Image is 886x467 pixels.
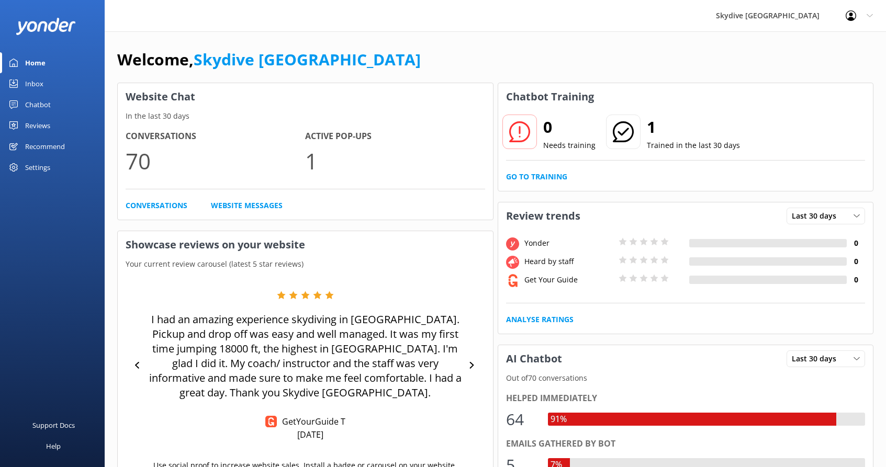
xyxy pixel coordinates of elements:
[277,416,345,427] p: GetYourGuide T
[126,130,305,143] h4: Conversations
[32,415,75,436] div: Support Docs
[847,274,865,286] h4: 0
[506,392,866,405] div: Helped immediately
[25,115,50,136] div: Reviews
[118,231,493,258] h3: Showcase reviews on your website
[118,110,493,122] p: In the last 30 days
[305,130,485,143] h4: Active Pop-ups
[792,210,843,222] span: Last 30 days
[506,407,537,432] div: 64
[647,140,740,151] p: Trained in the last 30 days
[498,83,602,110] h3: Chatbot Training
[647,115,740,140] h2: 1
[118,83,493,110] h3: Website Chat
[25,73,43,94] div: Inbox
[211,200,283,211] a: Website Messages
[25,52,46,73] div: Home
[305,143,485,178] p: 1
[297,429,323,440] p: [DATE]
[847,256,865,267] h4: 0
[25,136,65,157] div: Recommend
[498,345,570,372] h3: AI Chatbot
[792,353,843,365] span: Last 30 days
[194,49,421,70] a: Skydive [GEOGRAPHIC_DATA]
[126,200,187,211] a: Conversations
[522,256,616,267] div: Heard by staff
[506,314,574,325] a: Analyse Ratings
[46,436,61,457] div: Help
[126,143,305,178] p: 70
[147,312,464,400] p: I had an amazing experience skydiving in [GEOGRAPHIC_DATA]. Pickup and drop off was easy and well...
[543,140,596,151] p: Needs training
[847,237,865,249] h4: 0
[506,171,567,183] a: Go to Training
[118,258,493,270] p: Your current review carousel (latest 5 star reviews)
[498,202,588,230] h3: Review trends
[548,413,569,426] div: 91%
[117,47,421,72] h1: Welcome,
[522,237,616,249] div: Yonder
[265,416,277,427] img: Get Your Guide Reviews
[522,274,616,286] div: Get Your Guide
[16,18,76,35] img: yonder-white-logo.png
[498,372,873,384] p: Out of 70 conversations
[25,94,51,115] div: Chatbot
[506,437,866,451] div: Emails gathered by bot
[543,115,596,140] h2: 0
[25,157,50,178] div: Settings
